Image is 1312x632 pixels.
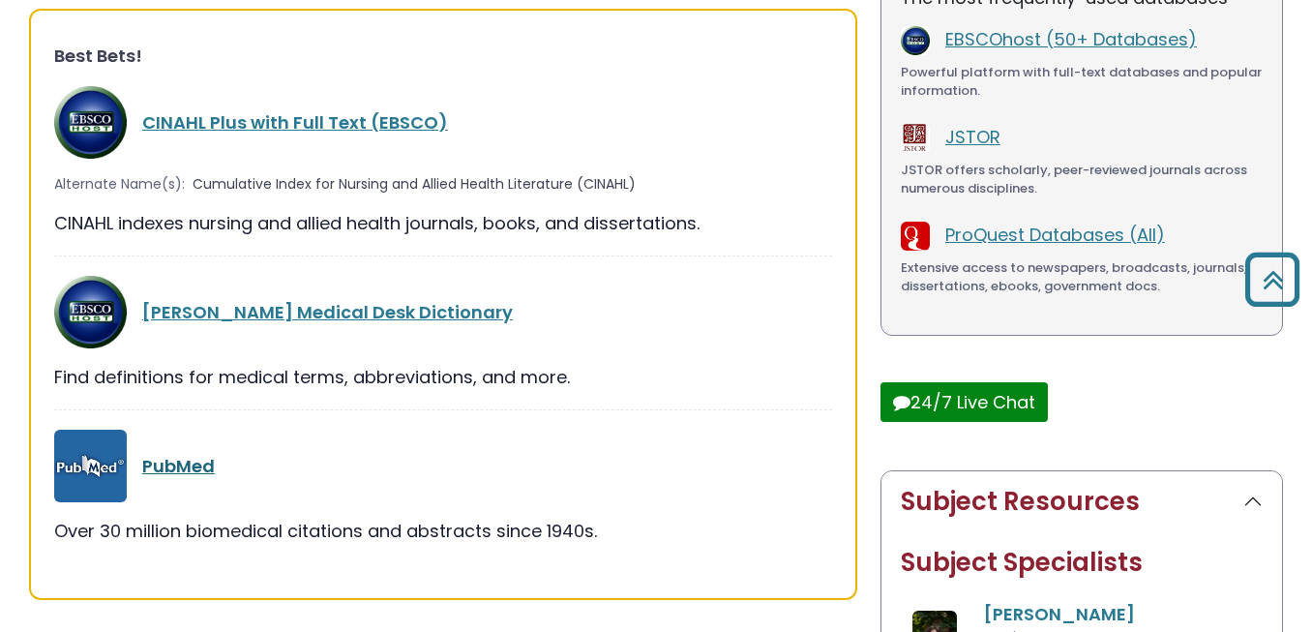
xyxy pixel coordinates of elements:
div: JSTOR offers scholarly, peer-reviewed journals across numerous disciplines. [901,161,1263,198]
div: Find definitions for medical terms, abbreviations, and more. [54,364,832,390]
div: Over 30 million biomedical citations and abstracts since 1940s. [54,518,832,544]
a: EBSCOhost (50+ Databases) [945,27,1197,51]
div: Extensive access to newspapers, broadcasts, journals, dissertations, ebooks, government docs. [901,258,1263,296]
a: CINAHL Plus with Full Text (EBSCO) [142,110,448,135]
h2: Subject Specialists [901,548,1263,578]
a: [PERSON_NAME] [984,602,1135,626]
button: 24/7 Live Chat [880,382,1048,422]
button: Subject Resources [881,471,1282,532]
a: JSTOR [945,125,1000,149]
div: Powerful platform with full-text databases and popular information. [901,63,1263,101]
a: PubMed [142,454,215,478]
a: Back to Top [1237,261,1307,297]
span: Cumulative Index for Nursing and Allied Health Literature (CINAHL) [193,174,636,195]
h3: Best Bets! [54,45,832,67]
span: Alternate Name(s): [54,174,185,195]
a: [PERSON_NAME] Medical Desk Dictionary [142,300,513,324]
div: CINAHL indexes nursing and allied health journals, books, and dissertations. [54,210,832,236]
a: ProQuest Databases (All) [945,223,1165,247]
